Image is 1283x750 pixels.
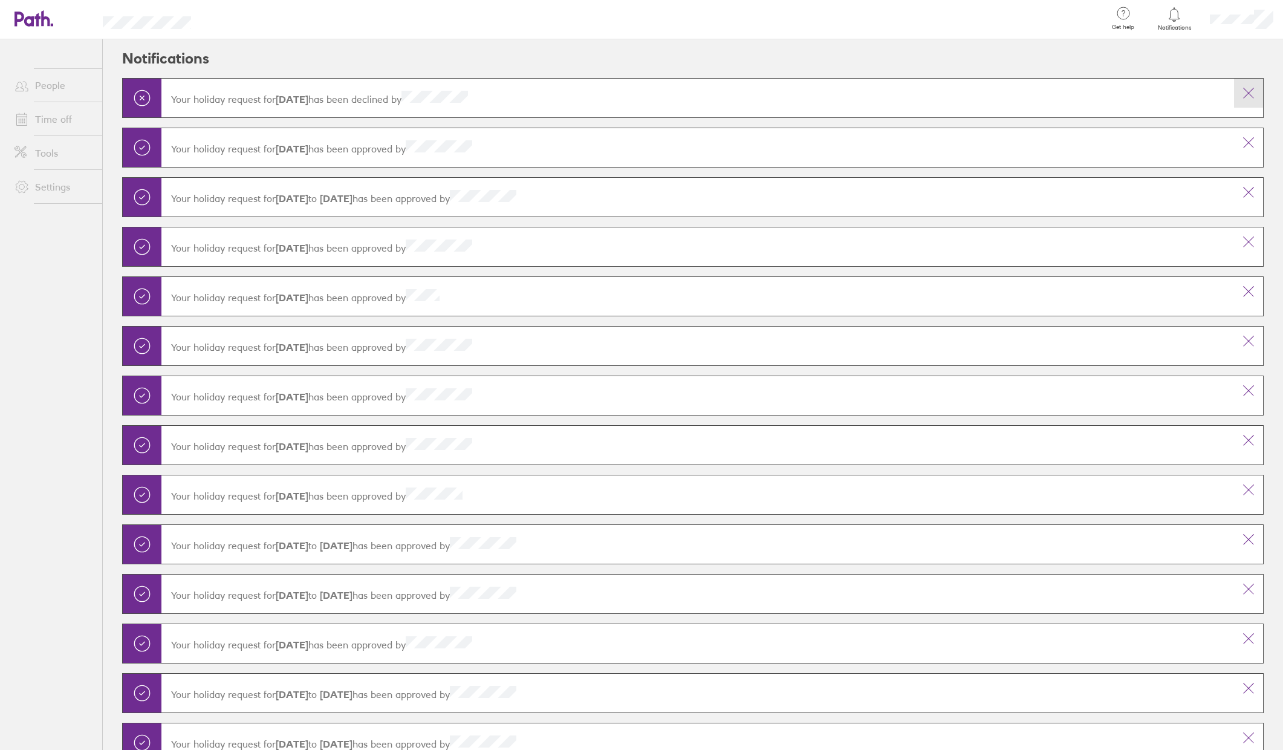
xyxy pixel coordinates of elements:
h2: Notifications [122,39,209,78]
strong: [DATE] [276,341,308,353]
strong: [DATE] [317,589,352,601]
strong: [DATE] [276,688,308,700]
strong: [DATE] [317,192,352,204]
strong: [DATE] [276,93,308,105]
p: Your holiday request for has been approved by [171,537,1224,552]
strong: [DATE] [276,589,308,601]
strong: [DATE] [276,540,308,552]
span: to [276,589,352,601]
p: Your holiday request for has been declined by [171,91,1224,105]
p: Your holiday request for has been approved by [171,388,1224,403]
strong: [DATE] [276,391,308,403]
a: Settings [5,175,102,199]
strong: [DATE] [276,292,308,304]
strong: [DATE] [317,540,352,552]
p: Your holiday request for has been approved by [171,636,1224,651]
strong: [DATE] [276,440,308,452]
p: Your holiday request for has been approved by [171,190,1224,204]
span: Notifications [1155,24,1194,31]
a: Tools [5,141,102,165]
strong: [DATE] [276,738,308,750]
a: Time off [5,107,102,131]
strong: [DATE] [276,490,308,502]
a: Notifications [1155,6,1194,31]
span: to [276,738,352,750]
strong: [DATE] [276,242,308,254]
span: to [276,540,352,552]
a: People [5,73,102,97]
p: Your holiday request for has been approved by [171,240,1224,254]
span: to [276,688,352,700]
strong: [DATE] [276,192,308,204]
strong: [DATE] [317,738,352,750]
span: Get help [1103,24,1143,31]
p: Your holiday request for has been approved by [171,735,1224,750]
p: Your holiday request for has been approved by [171,438,1224,452]
p: Your holiday request for has been approved by [171,487,1224,502]
p: Your holiday request for has been approved by [171,339,1224,353]
span: to [276,192,352,204]
p: Your holiday request for has been approved by [171,140,1224,155]
p: Your holiday request for has been approved by [171,686,1224,700]
strong: [DATE] [276,639,308,651]
strong: [DATE] [317,688,352,700]
strong: [DATE] [276,143,308,155]
p: Your holiday request for has been approved by [171,289,1224,304]
p: Your holiday request for has been approved by [171,587,1224,601]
